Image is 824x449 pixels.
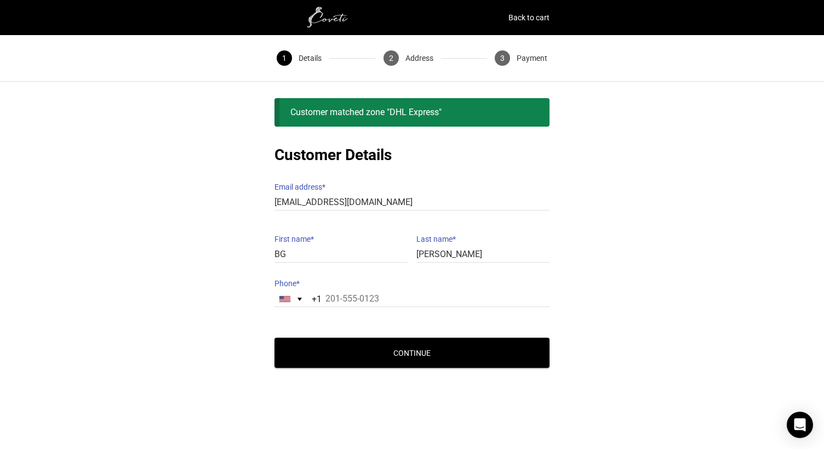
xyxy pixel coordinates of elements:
[312,291,322,308] div: +1
[274,144,550,166] h2: Customer Details
[517,50,547,66] span: Payment
[495,50,510,66] span: 3
[274,98,550,127] div: Customer matched zone "DHL Express"
[274,179,550,195] label: Email address
[376,35,441,81] button: 2 Address
[275,292,322,306] button: Selected country
[274,291,550,307] input: 201-555-0123
[269,35,329,81] button: 1 Details
[508,10,550,25] a: Back to cart
[274,231,408,247] label: First name
[384,50,399,66] span: 2
[277,50,292,66] span: 1
[274,276,550,291] label: Phone
[787,412,813,438] div: Open Intercom Messenger
[274,338,550,368] button: Continue
[416,231,550,247] label: Last name
[405,50,433,66] span: Address
[487,35,555,81] button: 3 Payment
[299,50,322,66] span: Details
[274,7,384,29] img: white1.png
